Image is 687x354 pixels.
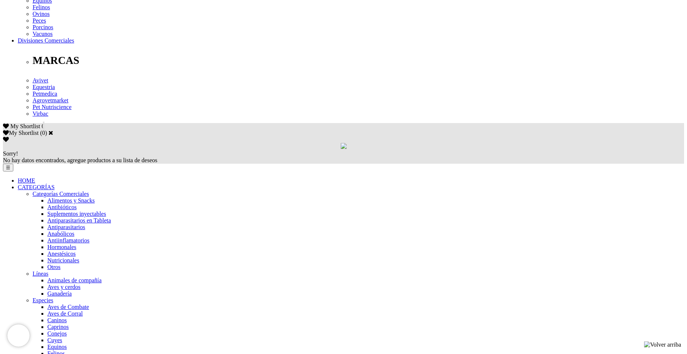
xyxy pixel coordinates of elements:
a: Avivet [33,77,48,84]
a: Virbac [33,110,48,117]
a: Caprinos [47,324,69,330]
a: Animales de compañía [47,277,102,283]
a: Vacunos [33,31,53,37]
label: 0 [42,130,45,136]
p: MARCAS [33,54,684,67]
a: Aves y cerdos [47,284,80,290]
a: CATEGORÍAS [18,184,55,190]
a: Peces [33,17,46,24]
a: HOME [18,177,35,184]
a: Alimentos y Snacks [47,197,95,204]
label: My Shortlist [3,130,38,136]
a: Felinos [33,4,50,10]
iframe: Brevo live chat [7,324,30,347]
div: No hay datos encontrados, agregue productos a su lista de deseos [3,150,684,164]
a: Suplementos inyectables [47,211,106,217]
a: Categorías Comerciales [33,191,89,197]
span: ( ) [40,130,47,136]
span: 0 [41,123,44,129]
a: Agrovetmarket [33,97,68,103]
a: Conejos [47,330,67,337]
a: Divisiones Comerciales [18,37,74,44]
a: Aves de Corral [47,310,83,317]
a: Equestria [33,84,55,90]
a: Cerrar [48,130,53,136]
a: Cuyes [47,337,62,343]
a: Ovinos [33,11,50,17]
a: Otros [47,264,61,270]
span: My Shortlist [10,123,40,129]
a: Antiparasitarios [47,224,85,230]
img: Volver arriba [644,341,681,348]
a: Porcinos [33,24,53,30]
button: ☰ [3,164,13,171]
a: Caninos [47,317,67,323]
a: Especies [33,297,53,303]
a: Pet Nutriscience [33,104,71,110]
a: Nutricionales [47,257,79,263]
a: Anestésicos [47,251,75,257]
a: Petmedica [33,91,57,97]
a: Antiinflamatorios [47,237,90,244]
a: Antibióticos [47,204,77,210]
a: Aves de Combate [47,304,89,310]
img: loading.gif [341,143,347,149]
a: Líneas [33,270,48,277]
a: Anabólicos [47,231,74,237]
span: Sorry! [3,150,18,157]
a: Ganadería [47,290,72,297]
a: Antiparasitarios en Tableta [47,217,111,224]
a: Equinos [47,344,67,350]
a: Hormonales [47,244,76,250]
